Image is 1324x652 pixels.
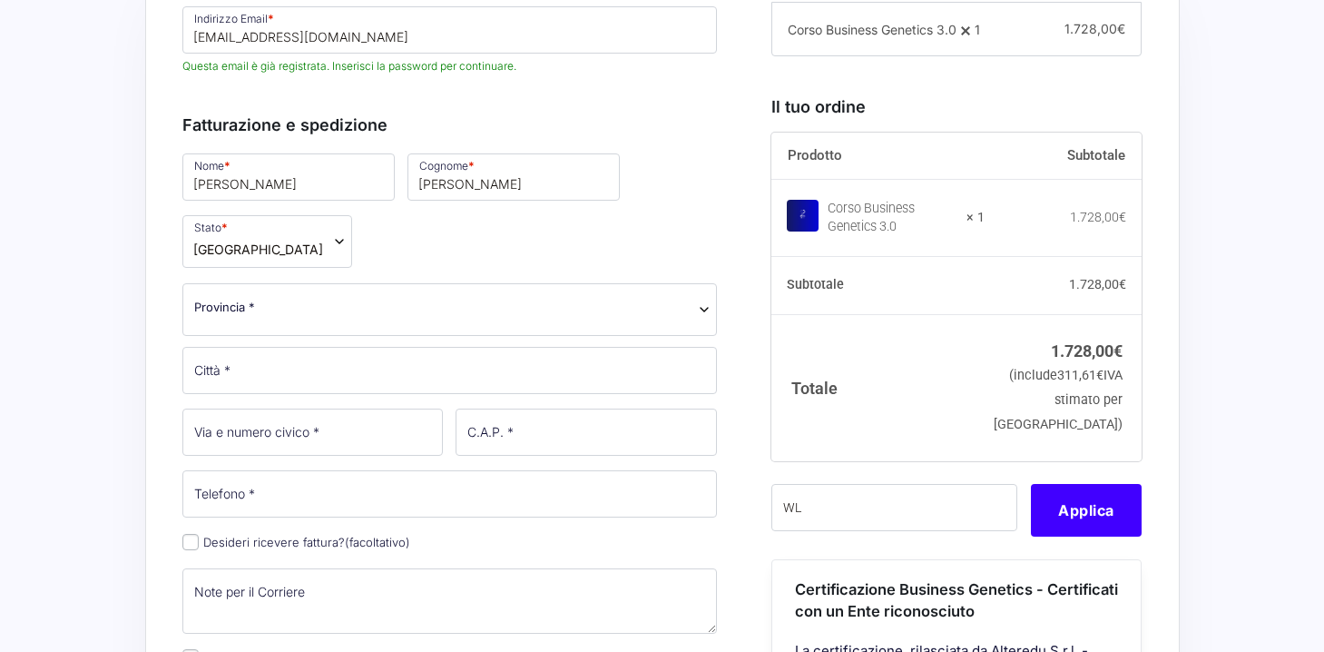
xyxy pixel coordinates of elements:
th: Subtotale [985,133,1143,180]
div: Corso Business Genetics 3.0 [828,200,955,236]
span: € [1119,277,1126,291]
span: Questa email è già registrata. Inserisci la password per continuare. [182,58,718,74]
span: Italia [193,240,323,259]
span: Certificazione Business Genetics - Certificati con un Ente riconosciuto [795,580,1118,621]
span: € [1113,341,1123,361]
th: Prodotto [771,133,985,180]
span: (facoltativo) [345,535,410,549]
small: (include IVA stimato per [GEOGRAPHIC_DATA]) [994,368,1123,432]
button: Applica [1031,484,1142,537]
span: € [1096,368,1103,383]
bdi: 1.728,00 [1070,210,1126,224]
span: Stato [182,215,352,268]
img: Corso Business Genetics 3.0 [787,200,819,232]
span: € [1117,21,1125,36]
th: Totale [771,314,985,460]
label: Desideri ricevere fattura? [182,535,410,549]
strong: × 1 [966,209,985,227]
input: Indirizzo Email * [182,6,718,54]
span: Provincia [182,283,718,336]
input: Desideri ricevere fattura?(facoltativo) [182,534,199,550]
input: Nome * [182,153,395,201]
input: Telefono * [182,470,718,518]
span: Corso Business Genetics 3.0 [788,22,956,37]
h3: Fatturazione e spedizione [182,113,718,137]
span: Provincia * [194,298,255,317]
span: 1.728,00 [1064,21,1125,36]
span: € [1119,210,1126,224]
th: Subtotale [771,257,985,315]
bdi: 1.728,00 [1069,277,1126,291]
input: C.A.P. * [456,409,717,456]
bdi: 1.728,00 [1051,341,1123,361]
span: 1 [975,22,980,37]
h3: Il tuo ordine [771,94,1142,119]
input: Città * [182,347,718,394]
input: Coupon [771,484,1017,531]
span: 311,61 [1057,368,1103,383]
input: Via e numero civico * [182,409,444,456]
input: Cognome * [407,153,620,201]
